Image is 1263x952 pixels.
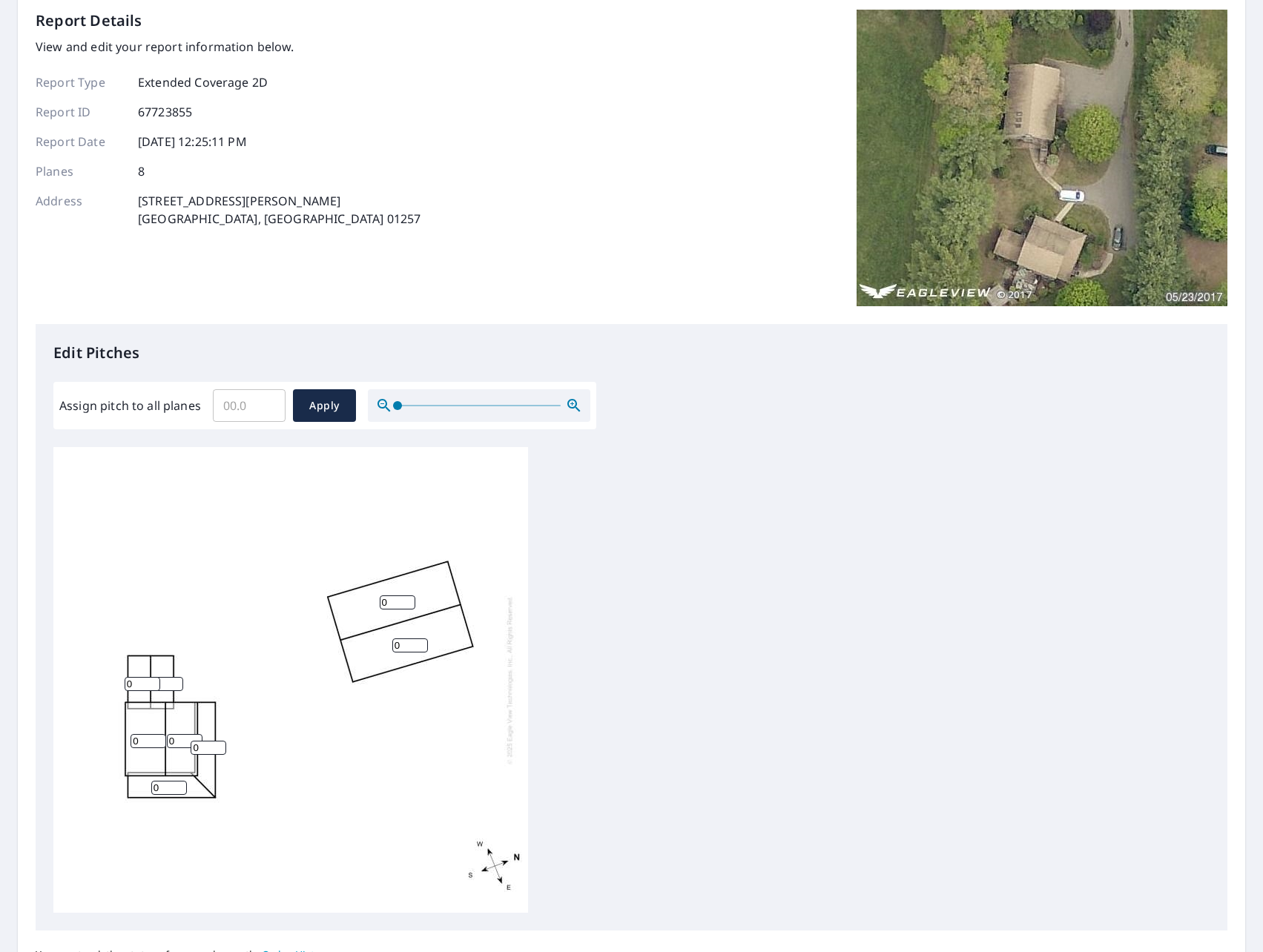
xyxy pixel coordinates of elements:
[138,73,268,91] p: Extended Coverage 2D
[213,385,286,426] input: 00.0
[53,342,1210,364] p: Edit Pitches
[293,389,356,422] button: Apply
[36,162,125,180] p: Planes
[138,103,192,121] p: 67723855
[138,162,145,180] p: 8
[36,38,421,56] p: View and edit your report information below.
[857,10,1227,306] img: Top image
[36,192,125,228] p: Address
[305,397,344,415] span: Apply
[36,73,125,91] p: Report Type
[36,103,125,121] p: Report ID
[36,133,125,151] p: Report Date
[36,10,142,32] p: Report Details
[138,192,421,228] p: [STREET_ADDRESS][PERSON_NAME] [GEOGRAPHIC_DATA], [GEOGRAPHIC_DATA] 01257
[138,133,247,151] p: [DATE] 12:25:11 PM
[59,397,201,414] label: Assign pitch to all planes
